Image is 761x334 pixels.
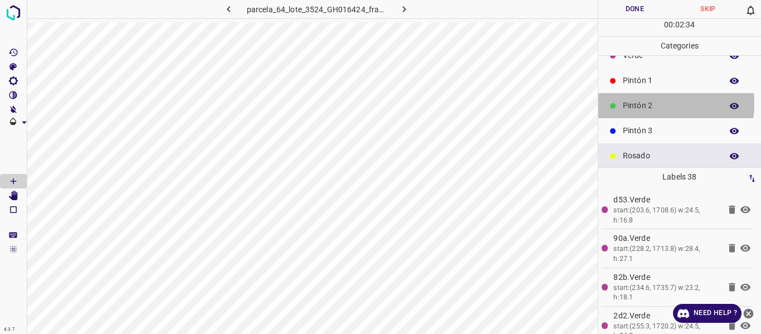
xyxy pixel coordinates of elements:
[623,50,716,61] p: Verde
[1,325,18,334] div: 4.3.7
[3,3,23,23] img: logo
[613,310,720,322] p: 2d2.Verde
[664,19,695,36] div: : :
[613,244,720,264] div: start:(228.2, 1713.8) w:28.4, h:27.1
[613,233,720,244] p: 90a.Verde
[675,19,684,31] p: 02
[623,75,716,86] p: Pintón 1
[623,125,716,137] p: Pintón 3
[742,304,755,323] button: close-help
[613,194,720,206] p: d53.Verde
[664,19,673,31] p: 00
[613,206,720,225] div: start:(203.6, 1708.6) w:24.5, h:16.8
[602,168,758,186] p: Labels 38
[623,150,716,162] p: Rosado
[673,304,742,323] a: Need Help ?
[247,3,387,18] h6: parcela_64_lote_3524_GH016424_frame_00075_72539.jpg
[613,283,720,303] div: start:(234.6, 1735.7) w:23.2, h:18.1
[613,272,720,283] p: 82b.Verde
[686,19,695,31] p: 34
[623,100,716,112] p: Pintón 2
